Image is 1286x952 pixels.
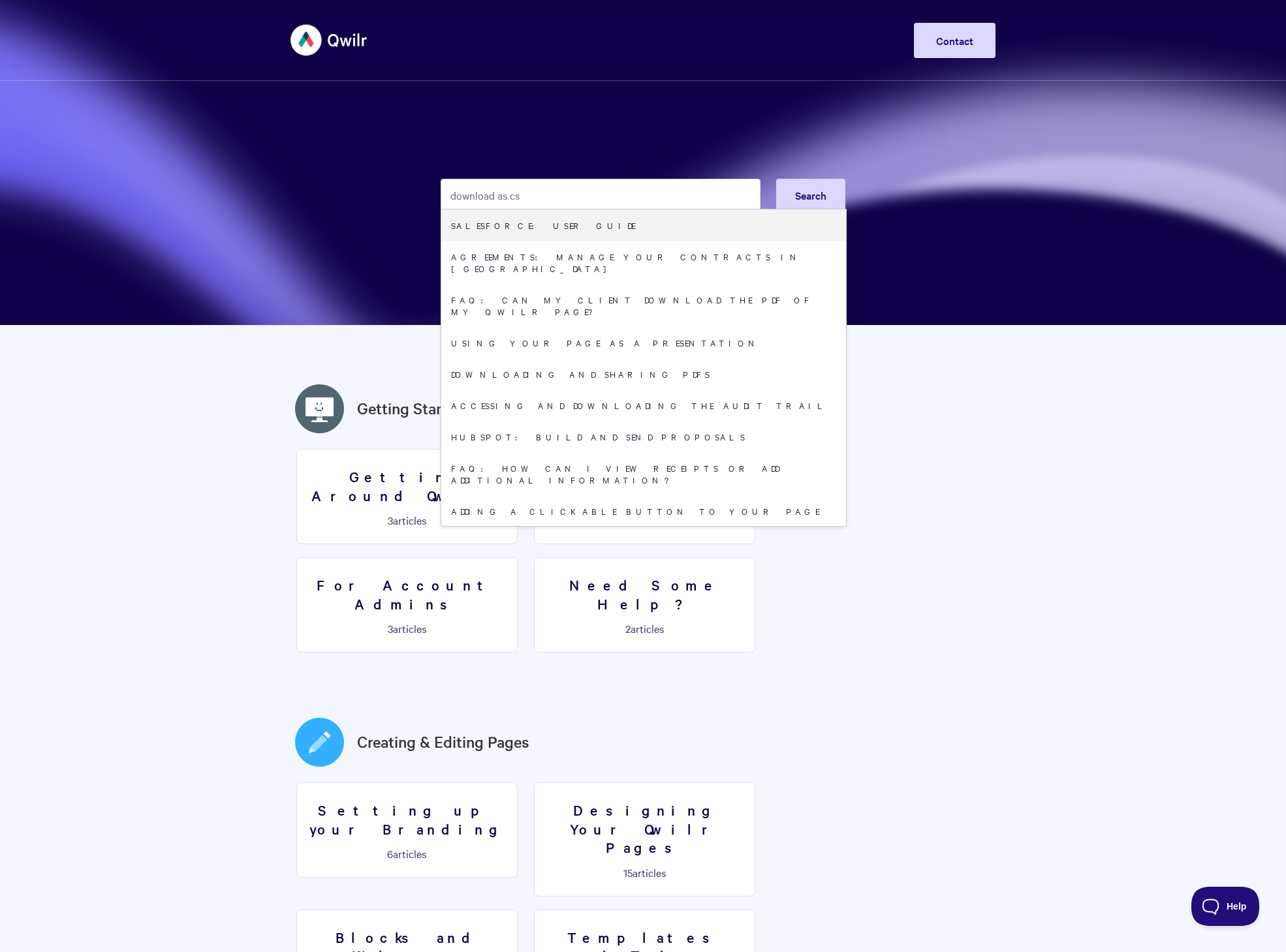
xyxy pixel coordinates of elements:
input: Search the knowledge base [441,179,761,211]
a: For Account Admins 3articles [296,557,518,653]
iframe: Toggle Customer Support [1191,887,1260,926]
a: Accessing and downloading the Audit Trail [441,390,846,421]
a: Need Some Help? 2articles [534,557,755,653]
p: articles [542,867,747,878]
a: HubSpot: Build and Send Proposals [441,421,846,452]
a: FAQ: Can my client download the PDF of my Qwilr Page? [441,284,846,327]
a: Getting Around Qwilr 3articles [296,449,518,544]
a: Setting up your Branding 6articles [296,782,518,878]
h3: Setting up your Branding [305,801,509,838]
img: Qwilr Help Center [290,16,368,65]
h3: For Account Admins [305,576,509,613]
p: articles [542,622,747,634]
span: 2 [625,621,631,636]
a: Creating & Editing Pages [357,730,529,754]
a: Contact [914,23,996,58]
p: articles [305,848,509,859]
a: Downloading and sharing PDFs [441,358,846,390]
button: Search [776,179,845,211]
a: Adding a Clickable Button to your Page [441,495,846,527]
h3: Getting Around Qwilr [305,467,509,504]
a: Using your page as a presentation [441,327,846,358]
a: FAQ: How can I view receipts or add additional information? [441,452,846,495]
h3: Need Some Help? [542,576,747,613]
a: Salesforce: User Guide [441,209,846,241]
span: Search [795,188,826,202]
span: 3 [388,513,393,527]
p: articles [305,514,509,526]
a: Getting Started [357,397,465,420]
a: Agreements: Manage your Contracts in [GEOGRAPHIC_DATA] [441,241,846,284]
h3: Designing Your Qwilr Pages [542,801,747,857]
span: 6 [387,846,393,861]
a: Designing Your Qwilr Pages 15articles [534,782,755,897]
p: articles [305,622,509,634]
span: 3 [388,621,393,636]
span: 15 [623,865,633,880]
